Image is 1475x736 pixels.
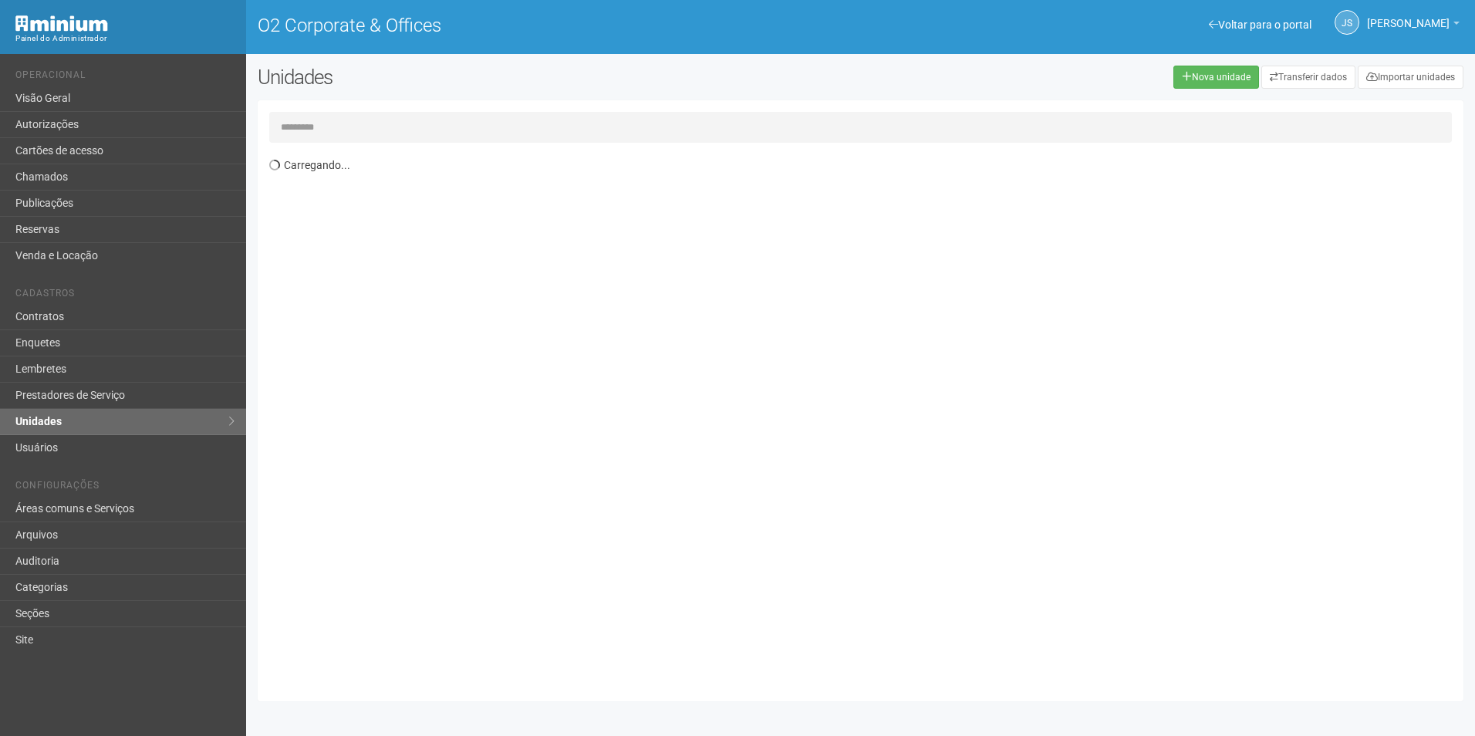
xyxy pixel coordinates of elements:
a: Voltar para o portal [1209,19,1311,31]
a: Importar unidades [1358,66,1463,89]
li: Operacional [15,69,235,86]
a: [PERSON_NAME] [1367,19,1460,32]
h2: Unidades [258,66,747,89]
a: Nova unidade [1173,66,1259,89]
div: Painel do Administrador [15,32,235,46]
a: Transferir dados [1261,66,1355,89]
img: Minium [15,15,108,32]
li: Cadastros [15,288,235,304]
a: JS [1335,10,1359,35]
h1: O2 Corporate & Offices [258,15,849,35]
div: Carregando... [269,150,1463,690]
li: Configurações [15,480,235,496]
span: Jeferson Souza [1367,2,1450,29]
